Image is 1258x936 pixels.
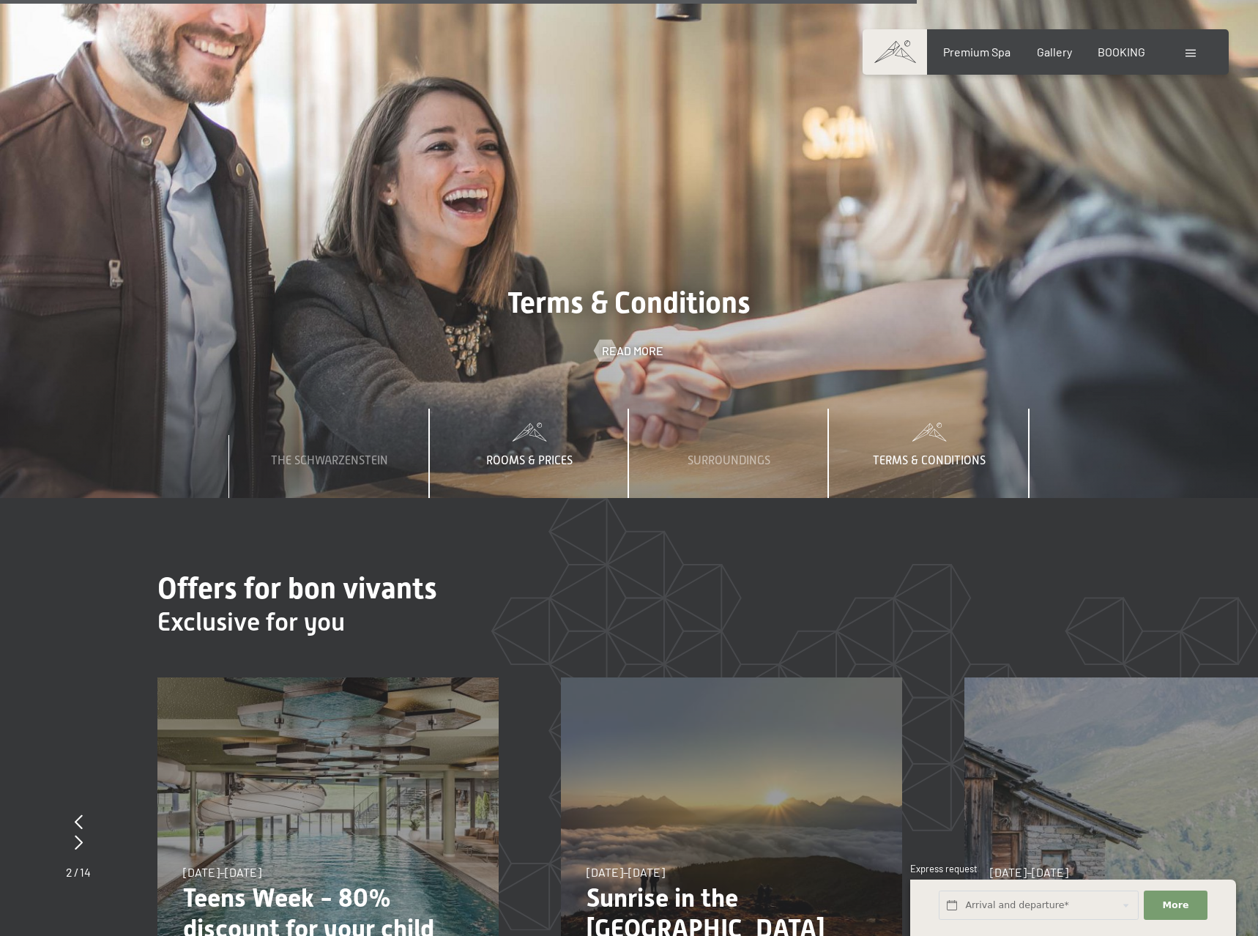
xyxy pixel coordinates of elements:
[602,343,663,359] span: Read more
[486,454,573,467] span: Rooms & Prices
[1037,45,1072,59] a: Gallery
[271,454,388,467] span: The Schwarzenstein
[157,607,345,636] span: Exclusive for you
[595,343,663,359] a: Read more
[66,865,72,879] span: 2
[80,865,91,879] span: 14
[507,286,751,320] span: Terms & Conditions
[587,865,665,879] span: [DATE]–[DATE]
[74,865,78,879] span: /
[1163,899,1189,912] span: More
[1098,45,1145,59] a: BOOKING
[943,45,1011,59] a: Premium Spa
[183,865,261,879] span: [DATE]–[DATE]
[157,571,437,606] span: Offers for bon vivants
[688,454,770,467] span: Surroundings
[873,454,986,467] span: Terms & Conditions
[1144,891,1207,921] button: More
[910,863,978,874] span: Express request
